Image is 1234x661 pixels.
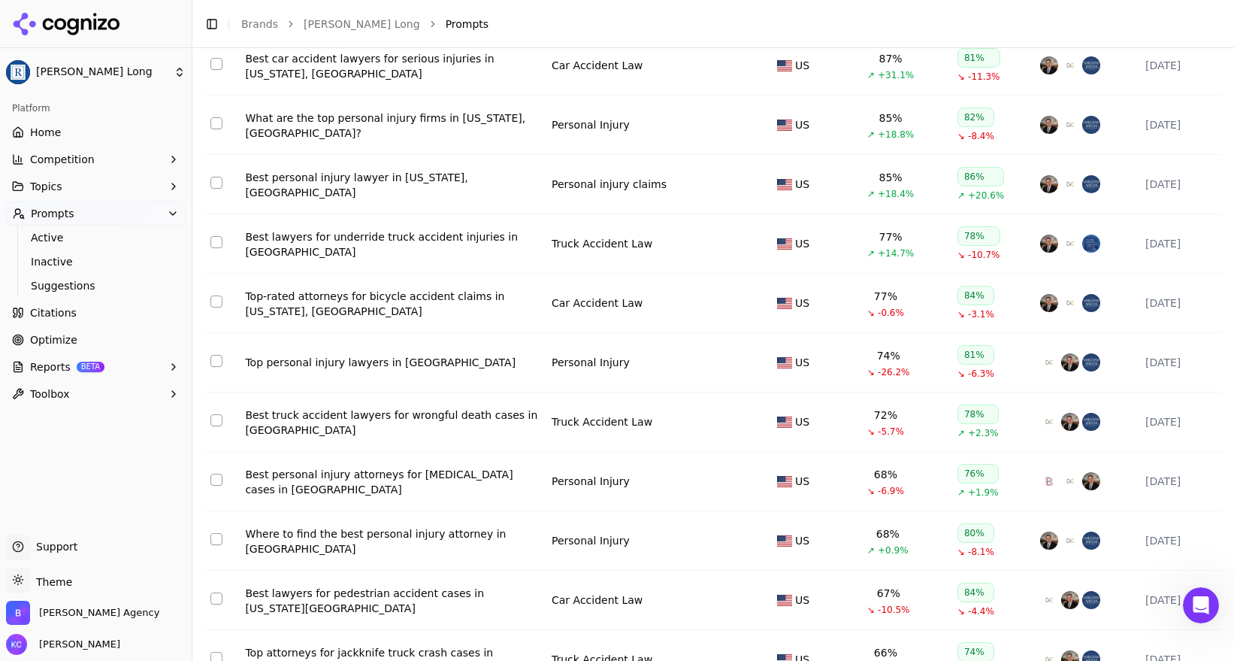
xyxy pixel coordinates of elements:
[552,533,630,548] a: Personal Injury
[878,604,909,616] span: -10.5%
[1040,116,1058,134] img: price benowitz
[245,229,540,259] a: Best lawyers for underride truck accident injuries in [GEOGRAPHIC_DATA]
[210,58,222,70] button: Select row 1
[245,111,540,141] a: What are the top personal injury firms in [US_STATE], [GEOGRAPHIC_DATA]?
[867,544,875,556] span: ↗
[1061,353,1079,371] img: price benowitz
[245,170,540,200] a: Best personal injury lawyer in [US_STATE], [GEOGRAPHIC_DATA]
[245,408,540,438] a: Best truck accident lawyers for wrongful death cases in [GEOGRAPHIC_DATA]
[31,254,162,269] span: Inactive
[1082,532,1100,550] img: simeone miller
[878,307,904,319] span: -0.6%
[874,408,897,423] div: 72%
[1061,413,1079,431] img: price benowitz
[258,487,282,511] button: Send a message…
[878,426,904,438] span: -5.7%
[795,533,809,548] span: US
[1082,56,1100,74] img: simeone miller
[241,18,278,30] a: Brands
[13,461,288,487] textarea: Message…
[10,6,38,35] button: go back
[867,426,875,438] span: ↘
[1145,58,1216,73] div: [DATE]
[245,526,540,556] a: Where to find the best personal injury attorney in [GEOGRAPHIC_DATA]
[957,487,965,499] span: ↗
[867,129,875,141] span: ↗
[6,301,186,325] a: Citations
[957,308,965,320] span: ↘
[1082,472,1100,490] img: price benowitz
[867,188,875,200] span: ↗
[957,167,1004,186] div: 86%
[777,535,792,547] img: US flag
[968,190,1004,202] span: +20.6%
[210,296,222,308] button: Select row 5
[30,179,62,194] span: Topics
[30,359,71,374] span: Reports
[957,108,994,127] div: 82%
[245,586,540,616] a: Best lawyers for pedestrian accident cases in [US_STATE][GEOGRAPHIC_DATA]
[957,368,965,380] span: ↘
[6,634,120,655] button: Open user button
[968,605,994,617] span: -4.4%
[957,249,965,261] span: ↘
[552,177,667,192] div: Personal injury claims
[795,177,809,192] span: US
[795,593,809,608] span: US
[552,593,643,608] a: Car Accident Law
[6,601,159,625] button: Open organization switcher
[210,355,222,367] button: Select row 6
[1082,413,1100,431] img: simeone miller
[30,387,70,402] span: Toolbox
[6,120,186,144] a: Home
[552,355,630,370] a: Personal Injury
[777,120,792,131] img: US flag
[795,474,809,489] span: US
[210,474,222,486] button: Select row 8
[1061,472,1079,490] img: cohen and cohen
[957,71,965,83] span: ↘
[1061,56,1079,74] img: cohen and cohen
[1145,296,1216,311] div: [DATE]
[6,147,186,171] button: Competition
[1183,587,1219,623] iframe: Intercom live chat
[6,60,30,84] img: Regan Zambri Long
[6,634,27,655] img: Kristine Cunningham
[1145,117,1216,132] div: [DATE]
[1040,591,1058,609] img: cohen and cohen
[23,493,35,505] button: Upload attachment
[957,190,965,202] span: ↗
[795,414,809,429] span: US
[1040,294,1058,312] img: price benowitz
[777,238,792,250] img: US flag
[876,526,900,541] div: 68%
[31,278,162,293] span: Suggestions
[1145,355,1216,370] div: [DATE]
[867,366,875,378] span: ↘
[1061,532,1079,550] img: cohen and cohen
[879,229,903,244] div: 77%
[39,606,159,620] span: Bob Agency
[71,493,83,505] button: Gif picker
[968,130,994,142] span: -8.4%
[1145,236,1216,251] div: [DATE]
[878,188,914,200] span: +18.4%
[552,296,643,311] a: Car Accident Law
[94,14,141,26] h1: Cognizo
[1082,235,1100,253] img: chaikin and sherman
[777,417,792,428] img: US flag
[795,355,809,370] span: US
[33,638,120,651] span: [PERSON_NAME]
[25,251,168,272] a: Inactive
[1040,532,1058,550] img: price benowitz
[1040,175,1058,193] img: price benowitz
[867,307,875,319] span: ↘
[1145,474,1216,489] div: [DATE]
[6,382,186,406] button: Toolbox
[552,58,643,73] a: Car Accident Law
[30,332,77,347] span: Optimize
[245,289,540,319] a: Top-rated attorneys for bicycle accident claims in [US_STATE], [GEOGRAPHIC_DATA]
